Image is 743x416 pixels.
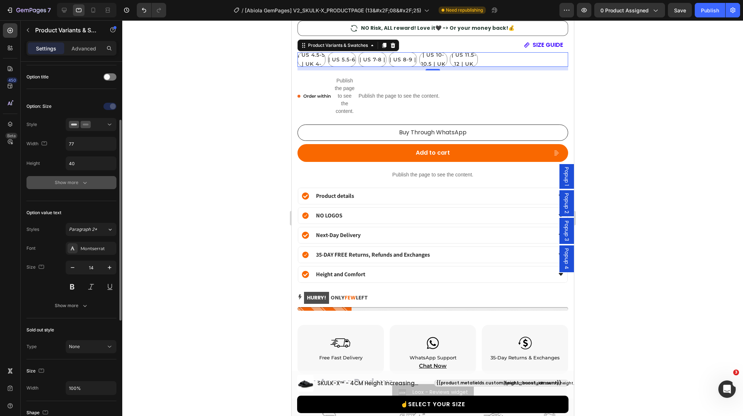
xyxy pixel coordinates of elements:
div: Undo/Redo [137,3,166,17]
span: Need republishing [446,7,483,13]
p: 7 [48,6,51,15]
button: 7 [3,3,54,17]
span: 3 [733,370,739,375]
button: Save [668,3,692,17]
button: None [66,340,116,353]
div: Montserrat [81,245,115,252]
div: Sold out style [26,327,54,333]
span: None [69,344,80,349]
button: Publish [695,3,725,17]
div: Option title [26,74,49,80]
div: Beta [5,133,17,139]
div: Width [26,385,38,391]
div: Size [26,262,46,272]
button: Show more [26,299,116,312]
input: Auto [66,157,116,170]
div: Publish [701,7,719,14]
p: Product Variants & Swatches [35,26,97,34]
span: / [242,7,243,14]
span: Paragraph 2* [69,226,97,233]
div: Size [26,366,46,376]
p: Settings [36,45,56,52]
div: Styles [26,226,39,233]
div: Height [26,160,40,167]
div: Show more [55,179,89,186]
div: Option: Size [26,103,52,110]
button: Paragraph 2* [66,223,116,236]
p: Advanced [71,45,96,52]
iframe: Intercom live chat [718,380,736,398]
div: Show more [55,302,89,309]
input: Auto [66,137,116,150]
div: Font [26,245,36,252]
span: Save [674,7,686,13]
button: Show more [26,176,116,189]
iframe: Design area [292,20,574,416]
div: 450 [7,77,17,83]
span: 0 product assigned [600,7,649,14]
span: [Abiola GemPages] V2_SKULK-X_PRODUCTPAGE (13&#x2F;08&#x2F;25) [245,7,421,14]
div: Option value text [26,209,61,216]
button: 0 product assigned [594,3,665,17]
div: Type [26,343,37,350]
div: Width [26,139,49,149]
input: Auto [66,382,116,395]
div: Style [26,121,37,128]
